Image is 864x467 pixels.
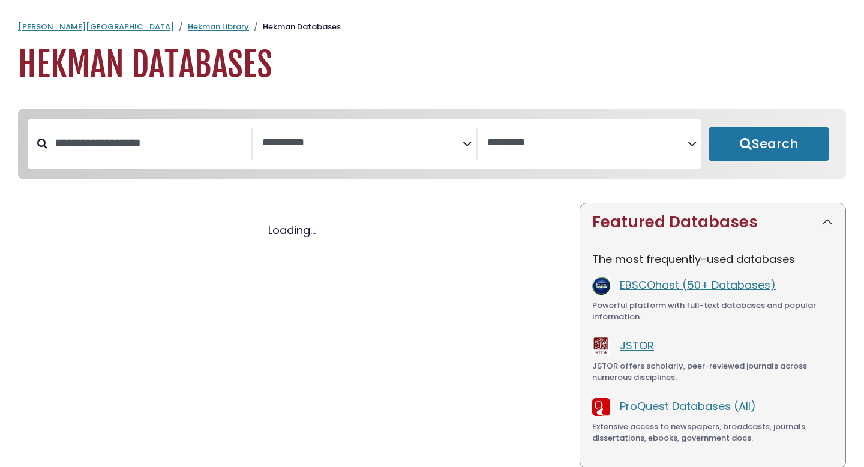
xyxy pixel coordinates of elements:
nav: breadcrumb [18,21,846,33]
textarea: Search [262,137,463,149]
textarea: Search [487,137,688,149]
nav: Search filters [18,109,846,179]
p: The most frequently-used databases [592,251,833,267]
a: EBSCOhost (50+ Databases) [620,277,776,292]
a: [PERSON_NAME][GEOGRAPHIC_DATA] [18,21,174,32]
h1: Hekman Databases [18,45,846,85]
button: Submit for Search Results [709,127,829,161]
div: Powerful platform with full-text databases and popular information. [592,300,833,323]
input: Search database by title or keyword [47,133,251,153]
div: JSTOR offers scholarly, peer-reviewed journals across numerous disciplines. [592,360,833,384]
li: Hekman Databases [249,21,341,33]
a: ProQuest Databases (All) [620,399,756,414]
a: JSTOR [620,338,654,353]
div: Extensive access to newspapers, broadcasts, journals, dissertations, ebooks, government docs. [592,421,833,444]
a: Hekman Library [188,21,249,32]
div: Loading... [18,222,565,238]
button: Featured Databases [580,203,845,241]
